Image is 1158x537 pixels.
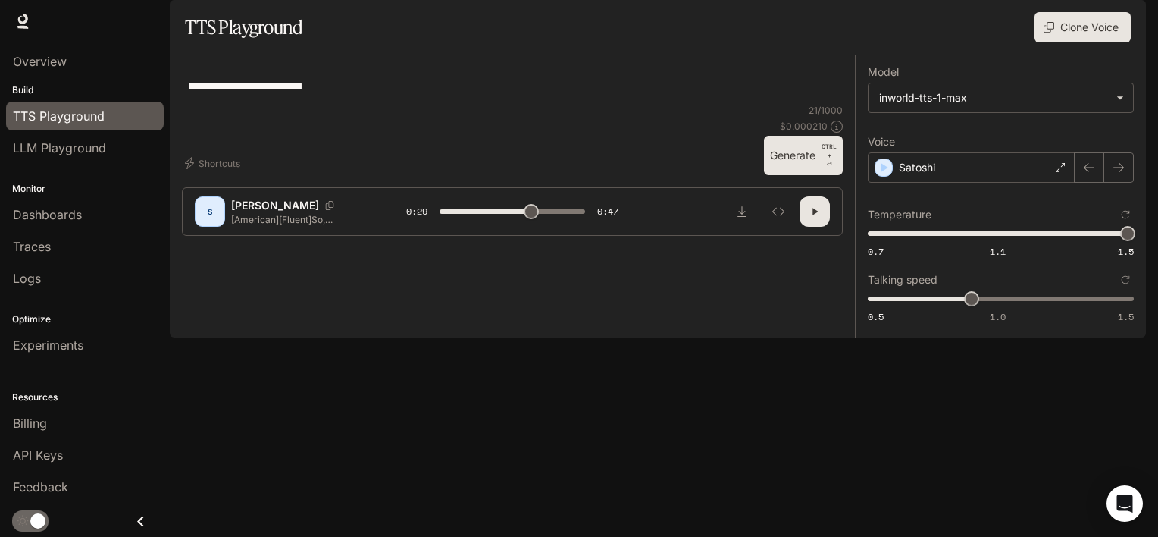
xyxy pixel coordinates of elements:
p: ⏎ [822,142,837,169]
h1: TTS Playground [185,12,302,42]
p: Satoshi [899,160,935,175]
button: GenerateCTRL +⏎ [764,136,843,175]
div: S [198,199,222,224]
button: Copy Voice ID [319,201,340,210]
span: 0.5 [868,310,884,323]
button: Reset to default [1117,206,1134,223]
p: [PERSON_NAME] [231,198,319,213]
span: 1.5 [1118,245,1134,258]
p: CTRL + [822,142,837,160]
span: 1.5 [1118,310,1134,323]
button: Clone Voice [1034,12,1131,42]
p: [American][Fluent]So, whenever I have the time off, that's what I'll be doing! It's my specialty!... [231,213,370,226]
p: Talking speed [868,275,937,285]
button: Shortcuts [182,151,246,175]
button: Download audio [727,196,757,227]
button: Reset to default [1117,272,1134,288]
p: $ 0.000210 [780,120,828,133]
button: Inspect [763,196,793,227]
span: 0:47 [597,204,618,219]
span: 0.7 [868,245,884,258]
span: 0:29 [406,204,427,219]
span: 1.1 [990,245,1006,258]
div: inworld-tts-1-max [879,90,1109,105]
p: Model [868,67,899,77]
span: 1.0 [990,310,1006,323]
p: 21 / 1000 [809,104,843,117]
p: Voice [868,137,895,147]
p: Temperature [868,209,931,220]
div: Open Intercom Messenger [1106,485,1143,522]
div: inworld-tts-1-max [868,83,1133,112]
